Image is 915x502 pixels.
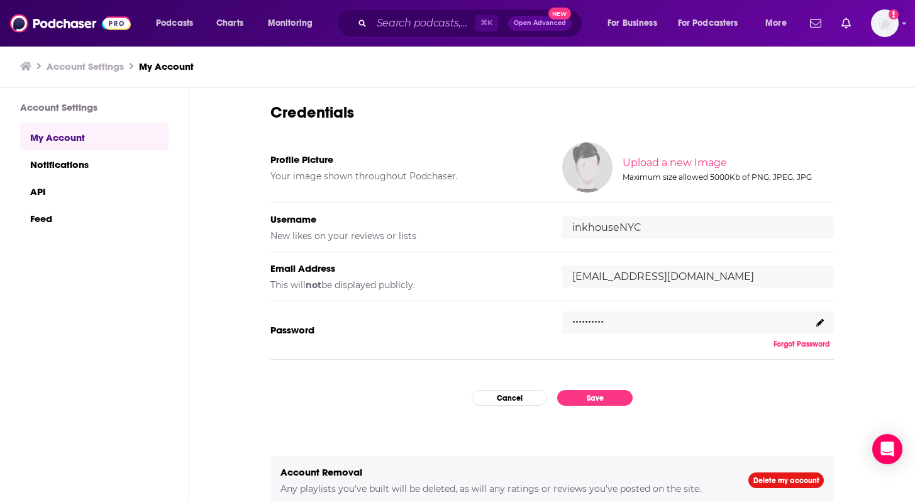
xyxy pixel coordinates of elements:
img: Podchaser - Follow, Share and Rate Podcasts [10,11,131,35]
a: My Account [20,123,169,150]
p: .......... [572,308,604,326]
a: API [20,177,169,204]
span: Podcasts [156,14,193,32]
button: Open AdvancedNew [508,16,572,31]
span: New [548,8,571,20]
span: For Business [607,14,657,32]
input: username [562,216,834,238]
h5: New likes on your reviews or lists [270,230,542,242]
a: Feed [20,204,169,231]
input: email [562,265,834,287]
button: open menu [147,13,209,33]
h3: Credentials [270,103,834,122]
input: Search podcasts, credits, & more... [372,13,475,33]
span: Charts [216,14,243,32]
button: Show profile menu [871,9,899,37]
button: Forgot Password [770,339,834,349]
h5: Email Address [270,262,542,274]
h5: This will be displayed publicly. [270,279,542,291]
button: open menu [670,13,757,33]
a: My Account [139,60,194,72]
img: Your profile image [562,142,613,192]
span: Logged in as inkhouseNYC [871,9,899,37]
span: Monitoring [268,14,313,32]
a: Account Settings [47,60,124,72]
h5: Any playlists you've built will be deleted, as will any ratings or reviews you've posted on the s... [280,483,728,494]
span: ⌘ K [475,15,498,31]
a: Charts [208,13,251,33]
span: For Podcasters [678,14,738,32]
h5: Username [270,213,542,225]
button: Save [557,390,633,406]
div: Maximum size allowed 5000Kb of PNG, JPEG, JPG [623,172,831,182]
h5: Your image shown throughout Podchaser. [270,170,542,182]
button: open menu [757,13,802,33]
span: More [765,14,787,32]
img: User Profile [871,9,899,37]
div: Search podcasts, credits, & more... [349,9,594,38]
h5: Password [270,324,542,336]
button: open menu [259,13,329,33]
h5: Profile Picture [270,153,542,165]
a: Notifications [20,150,169,177]
svg: Add a profile image [889,9,899,20]
a: Delete my account [748,472,824,488]
div: Open Intercom Messenger [872,434,902,464]
span: Open Advanced [514,20,566,26]
h5: Account Removal [280,466,728,478]
a: Show notifications dropdown [836,13,856,34]
b: not [306,279,321,291]
a: Show notifications dropdown [805,13,826,34]
button: Cancel [472,390,547,406]
h3: Account Settings [20,101,169,113]
button: open menu [599,13,673,33]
